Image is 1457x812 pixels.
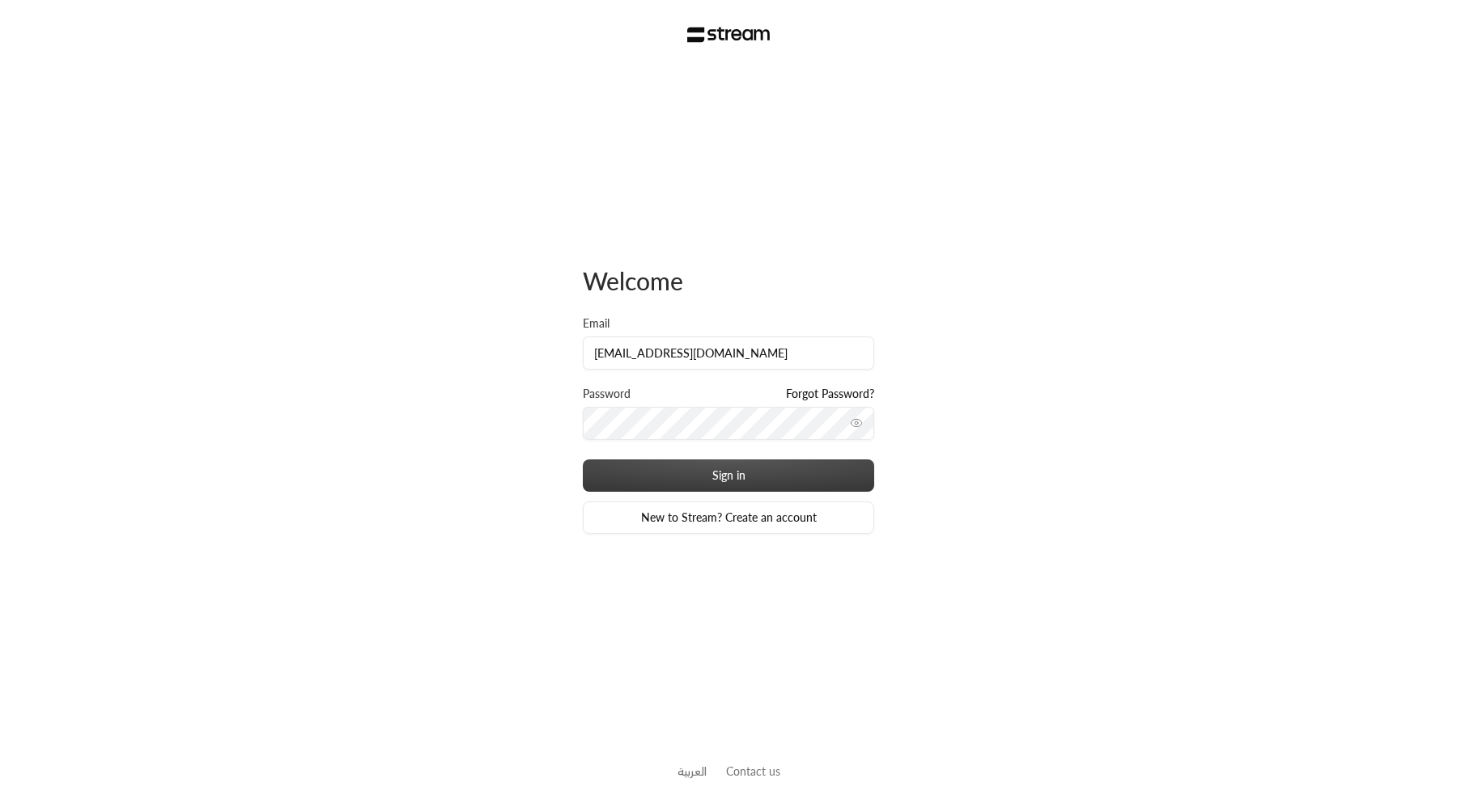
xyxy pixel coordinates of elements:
[726,764,780,778] a: Contact us
[726,763,780,780] button: Contact us
[583,459,874,492] button: Sign in
[687,27,771,43] img: Stream Logo
[583,315,610,332] label: Email
[583,266,683,295] span: Welcome
[583,386,631,402] label: Password
[843,410,869,436] button: toggle password visibility
[678,756,707,786] a: العربية
[786,386,874,402] a: Forgot Password?
[583,501,874,534] a: New to Stream? Create an account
